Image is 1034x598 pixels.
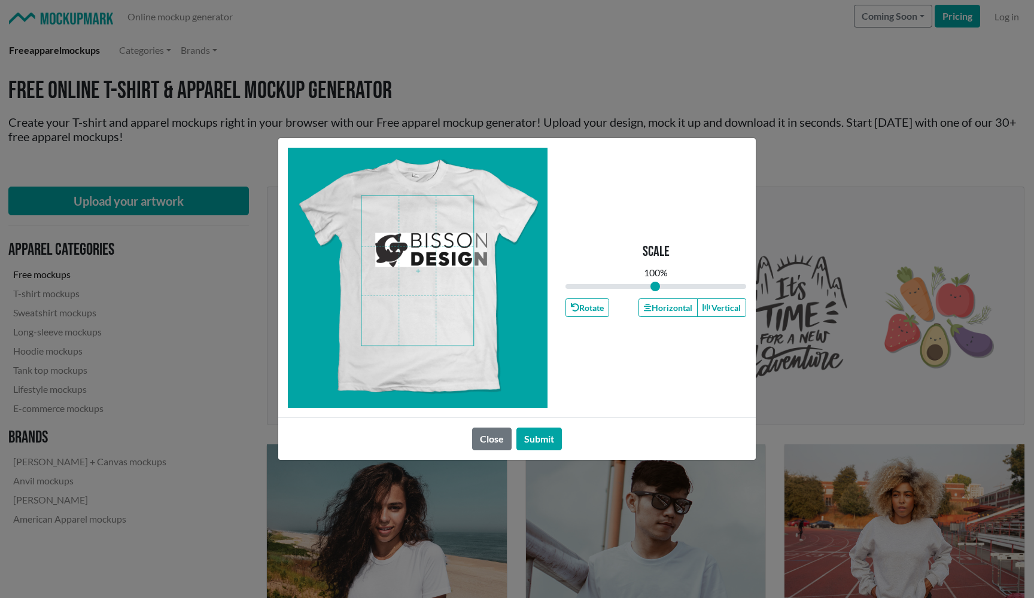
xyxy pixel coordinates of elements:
p: Scale [643,243,670,261]
div: 100 % [644,266,668,280]
button: Vertical [697,298,746,317]
button: Horizontal [638,298,697,317]
button: Submit [516,428,562,450]
button: Rotate [565,298,609,317]
button: Close [472,428,512,450]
